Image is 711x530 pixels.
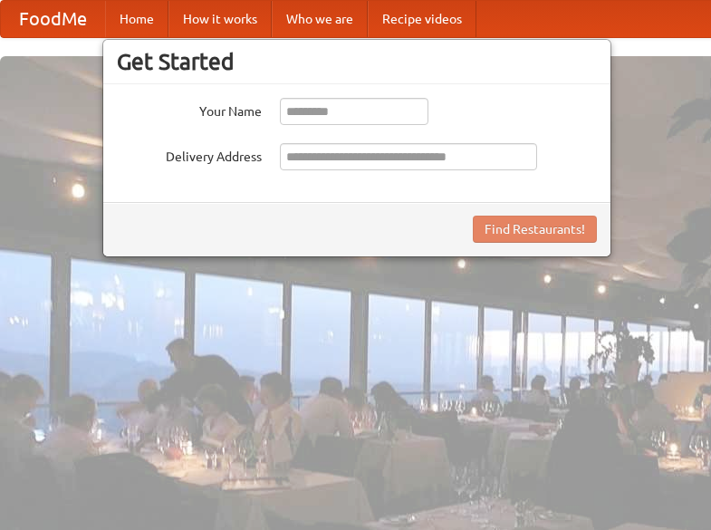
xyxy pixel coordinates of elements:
[168,1,272,37] a: How it works
[272,1,368,37] a: Who we are
[117,143,262,166] label: Delivery Address
[117,48,597,75] h3: Get Started
[117,98,262,120] label: Your Name
[473,216,597,243] button: Find Restaurants!
[368,1,476,37] a: Recipe videos
[1,1,105,37] a: FoodMe
[105,1,168,37] a: Home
